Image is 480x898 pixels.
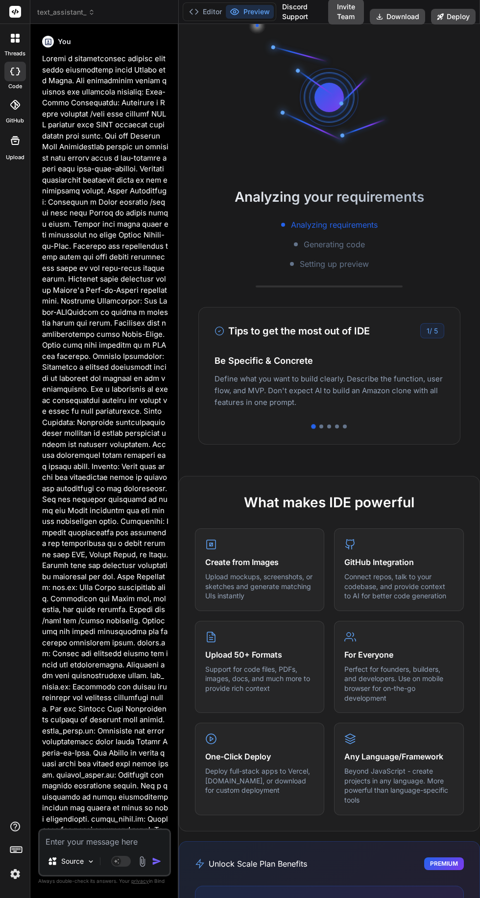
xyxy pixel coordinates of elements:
h4: For Everyone [344,649,454,661]
p: Always double-check its answers. Your in Bind [38,876,171,886]
h4: Create from Images [205,556,314,568]
h4: Upload 50+ Formats [205,649,314,661]
div: / [420,323,444,338]
img: settings [7,866,24,882]
div: Premium [424,857,464,870]
p: Perfect for founders, builders, and developers. Use on mobile browser for on-the-go development [344,664,454,703]
label: GitHub [6,117,24,125]
p: Beyond JavaScript - create projects in any language. More powerful than language-specific tools [344,766,454,804]
label: threads [4,49,25,58]
p: Source [61,856,84,866]
p: Upload mockups, screenshots, or sketches and generate matching UIs instantly [205,572,314,601]
span: 1 [427,327,430,335]
label: Upload [6,153,24,162]
button: Preview [226,5,274,19]
h2: What makes IDE powerful [195,492,464,513]
span: Setting up preview [300,258,369,270]
p: Connect repos, talk to your codebase, and provide context to AI for better code generation [344,572,454,601]
h4: One-Click Deploy [205,751,314,762]
h2: Analyzing your requirements [179,187,480,207]
h4: GitHub Integration [344,556,454,568]
h3: Tips to get the most out of IDE [215,324,370,338]
p: Support for code files, PDFs, images, docs, and much more to provide rich context [205,664,314,693]
label: code [8,82,22,91]
p: Deploy full-stack apps to Vercel, [DOMAIN_NAME], or download for custom deployment [205,766,314,795]
button: Editor [185,5,226,19]
h3: Unlock Scale Plan Benefits [195,858,307,870]
span: 5 [434,327,438,335]
button: Deploy [431,9,476,24]
button: Download [370,9,425,24]
img: attachment [137,856,148,867]
h6: You [58,37,71,47]
img: icon [152,856,162,866]
span: privacy [131,878,149,884]
span: Generating code [304,238,365,250]
h4: Be Specific & Concrete [215,354,444,367]
span: Analyzing requirements [291,219,378,231]
h4: Any Language/Framework [344,751,454,762]
span: text_assistant_ [37,7,95,17]
img: Pick Models [87,857,95,866]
